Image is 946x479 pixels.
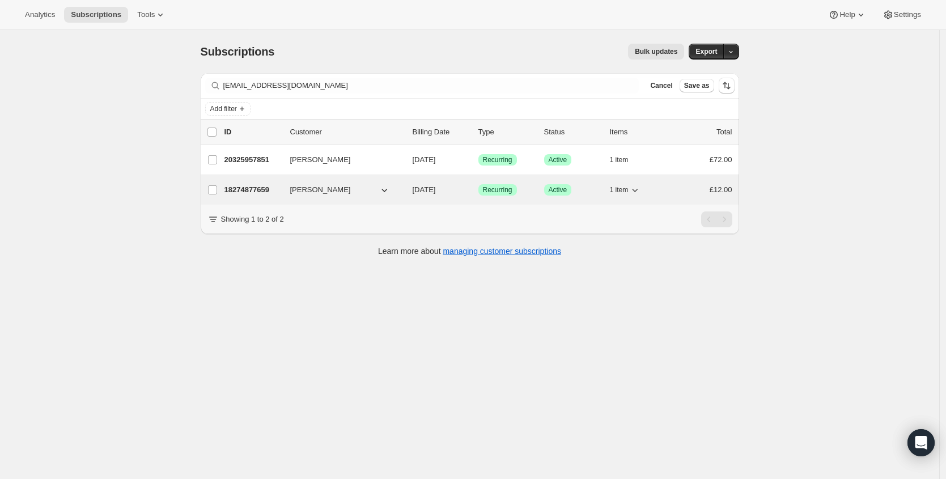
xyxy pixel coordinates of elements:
[290,184,351,196] span: [PERSON_NAME]
[283,181,397,199] button: [PERSON_NAME]
[610,185,629,194] span: 1 item
[224,126,732,138] div: IDCustomerBilling DateTypeStatusItemsTotal
[701,211,732,227] nav: Pagination
[221,214,284,225] p: Showing 1 to 2 of 2
[290,126,404,138] p: Customer
[907,429,935,456] div: Open Intercom Messenger
[684,81,710,90] span: Save as
[378,245,561,257] p: Learn more about
[18,7,62,23] button: Analytics
[483,155,512,164] span: Recurring
[25,10,55,19] span: Analytics
[224,152,732,168] div: 20325957851[PERSON_NAME][DATE]SuccessRecurringSuccessActive1 item£72.00
[201,45,275,58] span: Subscriptions
[628,44,684,60] button: Bulk updates
[413,185,436,194] span: [DATE]
[413,155,436,164] span: [DATE]
[695,47,717,56] span: Export
[876,7,928,23] button: Settings
[716,126,732,138] p: Total
[130,7,173,23] button: Tools
[610,152,641,168] button: 1 item
[610,155,629,164] span: 1 item
[224,184,281,196] p: 18274877659
[71,10,121,19] span: Subscriptions
[210,104,237,113] span: Add filter
[710,185,732,194] span: £12.00
[549,155,567,164] span: Active
[443,247,561,256] a: managing customer subscriptions
[839,10,855,19] span: Help
[549,185,567,194] span: Active
[478,126,535,138] div: Type
[610,126,667,138] div: Items
[413,126,469,138] p: Billing Date
[610,182,641,198] button: 1 item
[283,151,397,169] button: [PERSON_NAME]
[680,79,714,92] button: Save as
[224,126,281,138] p: ID
[719,78,735,94] button: Sort the results
[205,102,251,116] button: Add filter
[646,79,677,92] button: Cancel
[710,155,732,164] span: £72.00
[689,44,724,60] button: Export
[137,10,155,19] span: Tools
[650,81,672,90] span: Cancel
[224,154,281,166] p: 20325957851
[894,10,921,19] span: Settings
[223,78,639,94] input: Filter subscribers
[635,47,677,56] span: Bulk updates
[224,182,732,198] div: 18274877659[PERSON_NAME][DATE]SuccessRecurringSuccessActive1 item£12.00
[483,185,512,194] span: Recurring
[290,154,351,166] span: [PERSON_NAME]
[821,7,873,23] button: Help
[64,7,128,23] button: Subscriptions
[544,126,601,138] p: Status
